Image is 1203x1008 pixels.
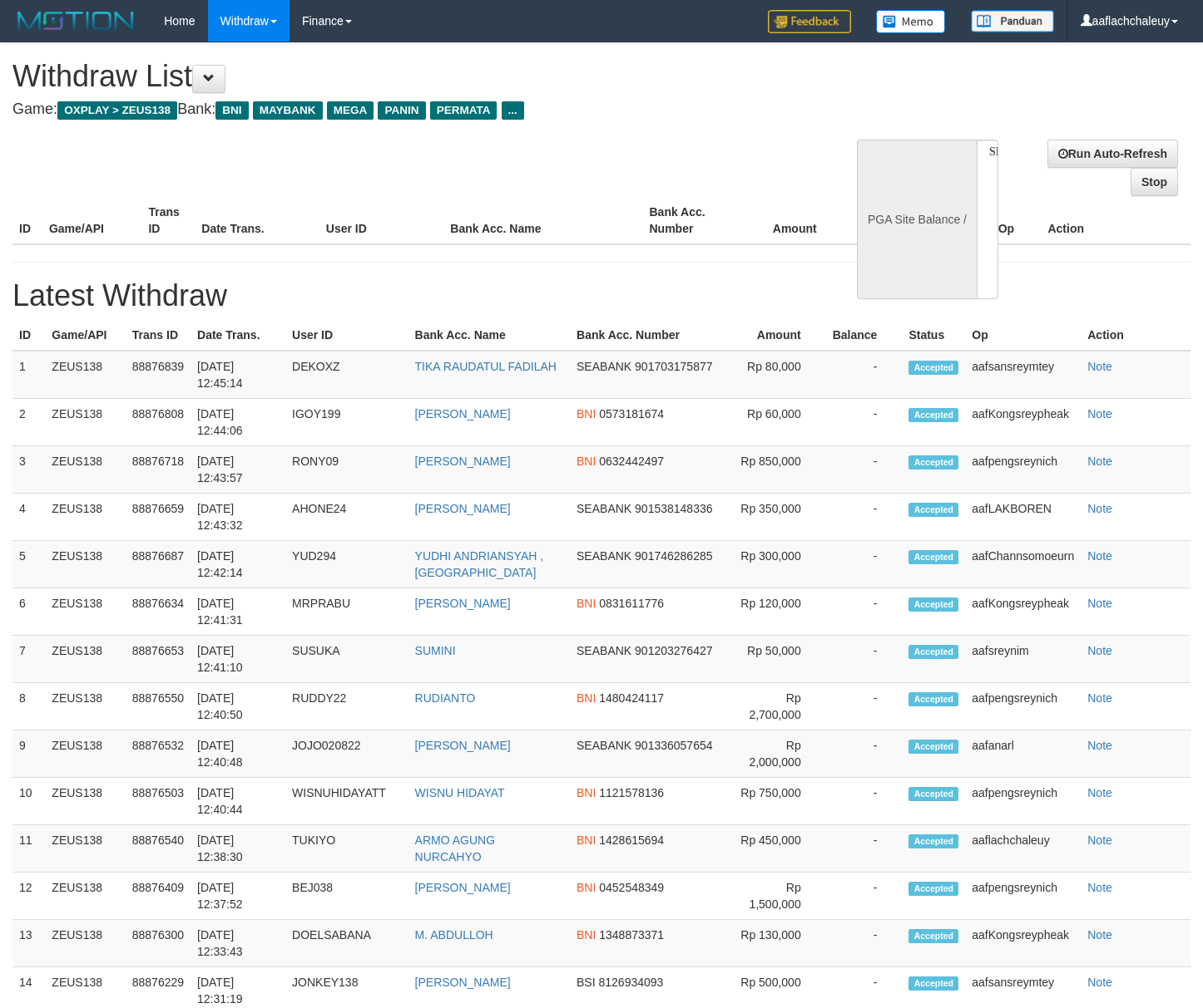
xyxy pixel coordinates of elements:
[635,360,712,373] span: 901703175877
[45,778,125,825] td: ZEUS138
[126,825,191,873] td: 88876540
[126,636,191,683] td: 88876653
[965,920,1081,967] td: aafKongsreypheak
[730,825,826,873] td: Rp 450,000
[742,197,842,244] th: Amount
[415,360,557,373] a: TIKA RAUDATUL FADILAH
[826,320,903,351] th: Balance
[285,446,408,494] td: RONY09
[415,833,495,863] a: ARMO AGUNG NURCAHYO
[965,541,1081,588] td: aafChannsomoeurn
[992,197,1042,244] th: Op
[45,636,125,683] td: ZEUS138
[826,588,903,636] td: -
[577,549,631,563] span: SEABANK
[191,730,285,778] td: [DATE] 12:40:48
[126,588,191,636] td: 88876634
[1087,407,1112,420] a: Note
[12,351,45,399] td: 1
[730,683,826,730] td: Rp 2,700,000
[635,502,712,515] span: 901538148336
[1087,455,1112,468] a: Note
[126,541,191,588] td: 88876687
[599,455,664,468] span: 0632442497
[45,873,125,920] td: ZEUS138
[908,740,958,754] span: Accepted
[577,502,631,515] span: SEABANK
[826,920,903,967] td: -
[1087,502,1112,515] a: Note
[1131,168,1178,196] a: Stop
[443,197,642,244] th: Bank Acc. Name
[577,739,631,752] span: SEABANK
[730,636,826,683] td: Rp 50,000
[908,834,958,848] span: Accepted
[285,588,408,636] td: MRPRABU
[126,683,191,730] td: 88876550
[826,683,903,730] td: -
[12,825,45,873] td: 11
[285,399,408,446] td: IGOY199
[965,683,1081,730] td: aafpengsreynich
[642,197,742,244] th: Bank Acc. Number
[285,320,408,351] th: User ID
[635,644,712,657] span: 901203276427
[191,320,285,351] th: Date Trans.
[141,197,195,244] th: Trans ID
[1087,976,1112,989] a: Note
[191,541,285,588] td: [DATE] 12:42:14
[126,320,191,351] th: Trans ID
[1087,739,1112,752] a: Note
[45,730,125,778] td: ZEUS138
[191,683,285,730] td: [DATE] 12:40:50
[415,644,456,657] a: SUMINI
[1087,881,1112,894] a: Note
[191,446,285,494] td: [DATE] 12:43:57
[415,455,511,468] a: [PERSON_NAME]
[876,10,946,33] img: Button%20Memo.svg
[12,683,45,730] td: 8
[45,683,125,730] td: ZEUS138
[1087,928,1112,942] a: Note
[126,494,191,541] td: 88876659
[191,636,285,683] td: [DATE] 12:41:10
[965,778,1081,825] td: aafpengsreynich
[285,541,408,588] td: YUD294
[826,351,903,399] td: -
[730,920,826,967] td: Rp 130,000
[285,920,408,967] td: DOELSABANA
[253,101,323,120] span: MAYBANK
[635,739,712,752] span: 901336057654
[45,494,125,541] td: ZEUS138
[57,101,177,120] span: OXPLAY > ZEUS138
[826,825,903,873] td: -
[577,455,596,468] span: BNI
[126,730,191,778] td: 88876532
[965,730,1081,778] td: aafanarl
[191,920,285,967] td: [DATE] 12:33:43
[415,976,511,989] a: [PERSON_NAME]
[285,778,408,825] td: WISNUHIDAYATT
[378,101,425,120] span: PANIN
[12,101,785,118] h4: Game: Bank:
[12,920,45,967] td: 13
[285,351,408,399] td: DEKOXZ
[908,692,958,706] span: Accepted
[45,351,125,399] td: ZEUS138
[730,730,826,778] td: Rp 2,000,000
[126,920,191,967] td: 88876300
[577,407,596,420] span: BNI
[842,197,933,244] th: Balance
[768,10,851,33] img: Feedback.jpg
[126,351,191,399] td: 88876839
[45,541,125,588] td: ZEUS138
[577,691,596,705] span: BNI
[45,399,125,446] td: ZEUS138
[908,408,958,422] span: Accepted
[12,541,45,588] td: 5
[1087,549,1112,563] a: Note
[327,101,374,120] span: MEGA
[965,494,1081,541] td: aafLAKBOREN
[415,691,476,705] a: RUDIANTO
[45,588,125,636] td: ZEUS138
